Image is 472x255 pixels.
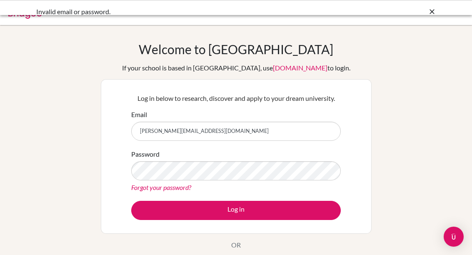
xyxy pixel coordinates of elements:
div: Invalid email or password. [36,7,311,17]
label: Password [131,149,160,159]
p: Log in below to research, discover and apply to your dream university. [131,93,341,103]
div: Open Intercom Messenger [444,227,464,247]
div: If your school is based in [GEOGRAPHIC_DATA], use to login. [122,63,350,73]
a: Forgot your password? [131,183,191,191]
h1: Welcome to [GEOGRAPHIC_DATA] [139,42,333,57]
a: [DOMAIN_NAME] [273,64,327,72]
button: Log in [131,201,341,220]
p: OR [231,240,241,250]
label: Email [131,110,147,120]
